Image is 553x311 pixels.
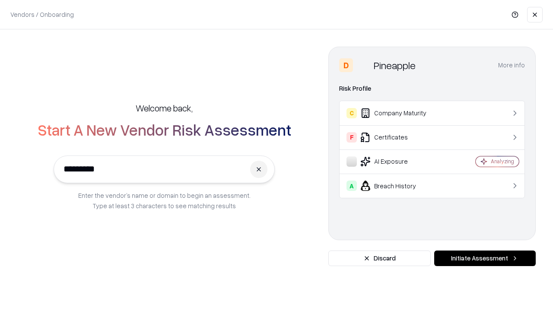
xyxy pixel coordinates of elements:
[339,83,525,94] div: Risk Profile
[346,132,450,143] div: Certificates
[346,108,357,118] div: C
[346,181,450,191] div: Breach History
[38,121,291,138] h2: Start A New Vendor Risk Assessment
[374,58,416,72] div: Pineapple
[136,102,193,114] h5: Welcome back,
[491,158,514,165] div: Analyzing
[10,10,74,19] p: Vendors / Onboarding
[346,156,450,167] div: AI Exposure
[346,108,450,118] div: Company Maturity
[78,190,251,211] p: Enter the vendor’s name or domain to begin an assessment. Type at least 3 characters to see match...
[498,57,525,73] button: More info
[346,181,357,191] div: A
[328,251,431,266] button: Discard
[356,58,370,72] img: Pineapple
[346,132,357,143] div: F
[434,251,536,266] button: Initiate Assessment
[339,58,353,72] div: D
